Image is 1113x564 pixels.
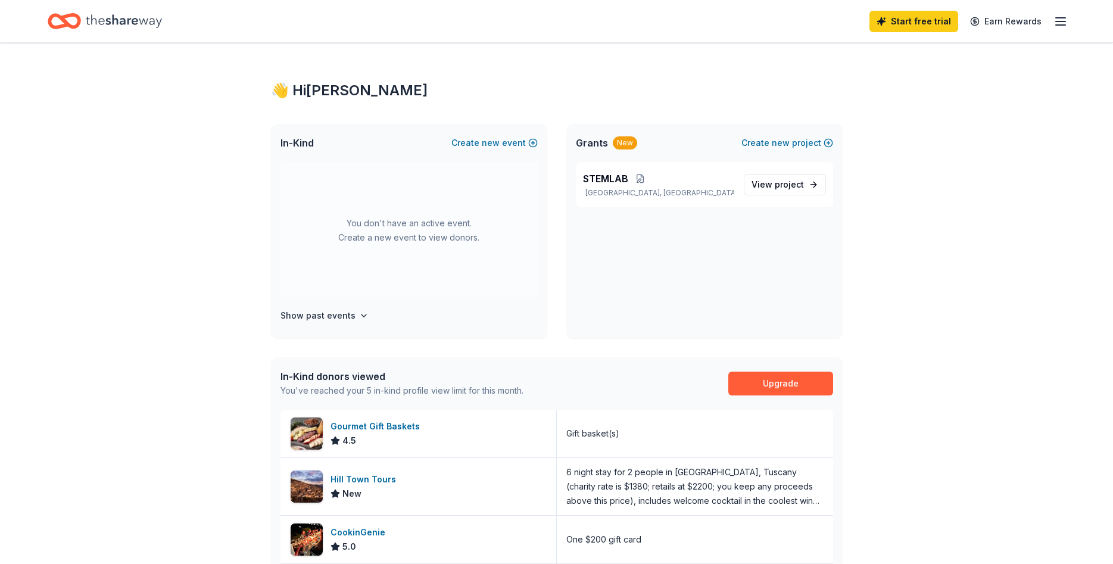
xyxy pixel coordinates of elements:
[280,369,523,384] div: In-Kind donors viewed
[48,7,162,35] a: Home
[331,525,390,540] div: CookinGenie
[271,81,843,100] div: 👋 Hi [PERSON_NAME]
[613,136,637,149] div: New
[566,426,619,441] div: Gift basket(s)
[280,136,314,150] span: In-Kind
[566,532,641,547] div: One $200 gift card
[482,136,500,150] span: new
[583,188,734,198] p: [GEOGRAPHIC_DATA], [GEOGRAPHIC_DATA]
[280,162,538,299] div: You don't have an active event. Create a new event to view donors.
[741,136,833,150] button: Createnewproject
[576,136,608,150] span: Grants
[869,11,958,32] a: Start free trial
[280,309,356,323] h4: Show past events
[772,136,790,150] span: new
[342,487,361,501] span: New
[451,136,538,150] button: Createnewevent
[342,434,356,448] span: 4.5
[280,309,369,323] button: Show past events
[280,384,523,398] div: You've reached your 5 in-kind profile view limit for this month.
[963,11,1049,32] a: Earn Rewards
[291,417,323,450] img: Image for Gourmet Gift Baskets
[583,172,628,186] span: STEMLAB
[744,174,826,195] a: View project
[291,524,323,556] img: Image for CookinGenie
[342,540,356,554] span: 5.0
[752,177,804,192] span: View
[291,470,323,503] img: Image for Hill Town Tours
[331,419,425,434] div: Gourmet Gift Baskets
[566,465,824,508] div: 6 night stay for 2 people in [GEOGRAPHIC_DATA], Tuscany (charity rate is $1380; retails at $2200;...
[775,179,804,189] span: project
[331,472,401,487] div: Hill Town Tours
[728,372,833,395] a: Upgrade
